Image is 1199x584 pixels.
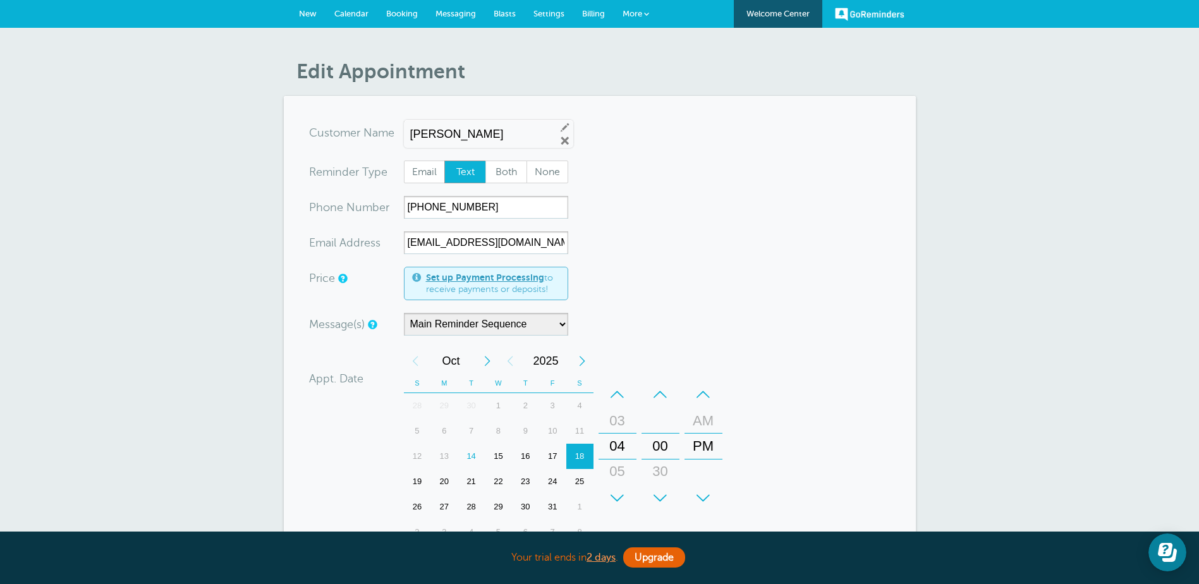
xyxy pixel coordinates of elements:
[309,237,331,248] span: Ema
[599,382,636,511] div: Hours
[485,374,512,393] th: W
[404,444,431,469] div: 12
[485,494,512,520] div: 29
[430,494,458,520] div: 27
[539,418,566,444] div: 10
[430,393,458,418] div: 29
[602,484,633,509] div: 06
[539,393,566,418] div: 3
[329,127,372,138] span: tomer N
[430,444,458,469] div: Monday, October 13
[430,494,458,520] div: Monday, October 27
[485,520,512,545] div: 5
[430,520,458,545] div: Monday, November 3
[331,237,360,248] span: il Add
[494,9,516,18] span: Blasts
[404,494,431,520] div: Sunday, October 26
[296,59,916,83] h1: Edit Appointment
[486,161,526,183] span: Both
[587,552,616,563] b: 2 days
[512,494,539,520] div: 30
[309,196,404,219] div: mber
[512,444,539,469] div: Thursday, October 16
[566,520,593,545] div: Saturday, November 8
[485,469,512,494] div: 22
[527,161,568,183] span: None
[571,348,593,374] div: Next Year
[309,121,404,144] div: ame
[566,520,593,545] div: 8
[299,9,317,18] span: New
[426,272,560,295] span: to receive payments or deposits!
[430,520,458,545] div: 3
[404,418,431,444] div: Sunday, October 5
[559,121,571,133] a: Edit
[566,418,593,444] div: Saturday, October 11
[512,418,539,444] div: 9
[485,444,512,469] div: 15
[368,320,375,329] a: Simple templates and custom messages will use the reminder schedule set under Settings > Reminder...
[623,9,642,18] span: More
[427,348,476,374] span: October
[458,418,485,444] div: 7
[602,408,633,434] div: 03
[386,9,418,18] span: Booking
[539,494,566,520] div: Friday, October 31
[430,444,458,469] div: 13
[485,444,512,469] div: Wednesday, October 15
[539,520,566,545] div: Friday, November 7
[404,444,431,469] div: Sunday, October 12
[404,231,568,254] input: Optional
[458,418,485,444] div: Tuesday, October 7
[602,459,633,484] div: 05
[566,444,593,469] div: Saturday, October 18
[458,494,485,520] div: Tuesday, October 28
[458,520,485,545] div: Tuesday, November 4
[338,274,346,283] a: An optional price for the appointment. If you set a price, you can include a payment link in your...
[539,374,566,393] th: F
[458,393,485,418] div: 30
[512,469,539,494] div: Thursday, October 23
[485,418,512,444] div: Wednesday, October 8
[688,408,719,434] div: AM
[485,469,512,494] div: Wednesday, October 22
[539,469,566,494] div: 24
[485,418,512,444] div: 8
[1148,533,1186,571] iframe: Resource center
[566,393,593,418] div: Saturday, October 4
[309,231,404,254] div: ress
[309,166,387,178] label: Reminder Type
[512,494,539,520] div: Thursday, October 30
[445,161,485,183] span: Text
[499,348,521,374] div: Previous Year
[404,393,431,418] div: Sunday, September 28
[458,393,485,418] div: Tuesday, September 30
[566,393,593,418] div: 4
[539,520,566,545] div: 7
[582,9,605,18] span: Billing
[284,544,916,571] div: Your trial ends in .
[444,161,486,183] label: Text
[430,469,458,494] div: 20
[458,444,485,469] div: Today, Tuesday, October 14
[566,469,593,494] div: 25
[539,494,566,520] div: 31
[485,393,512,418] div: 1
[404,418,431,444] div: 5
[566,494,593,520] div: Saturday, November 1
[623,547,685,568] a: Upgrade
[404,393,431,418] div: 28
[458,494,485,520] div: 28
[309,202,330,213] span: Pho
[435,9,476,18] span: Messaging
[566,444,593,469] div: 18
[458,520,485,545] div: 4
[430,418,458,444] div: 6
[512,469,539,494] div: 23
[512,393,539,418] div: 2
[512,418,539,444] div: Thursday, October 9
[309,373,363,384] label: Appt. Date
[539,469,566,494] div: Friday, October 24
[559,135,571,147] a: Remove
[430,374,458,393] th: M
